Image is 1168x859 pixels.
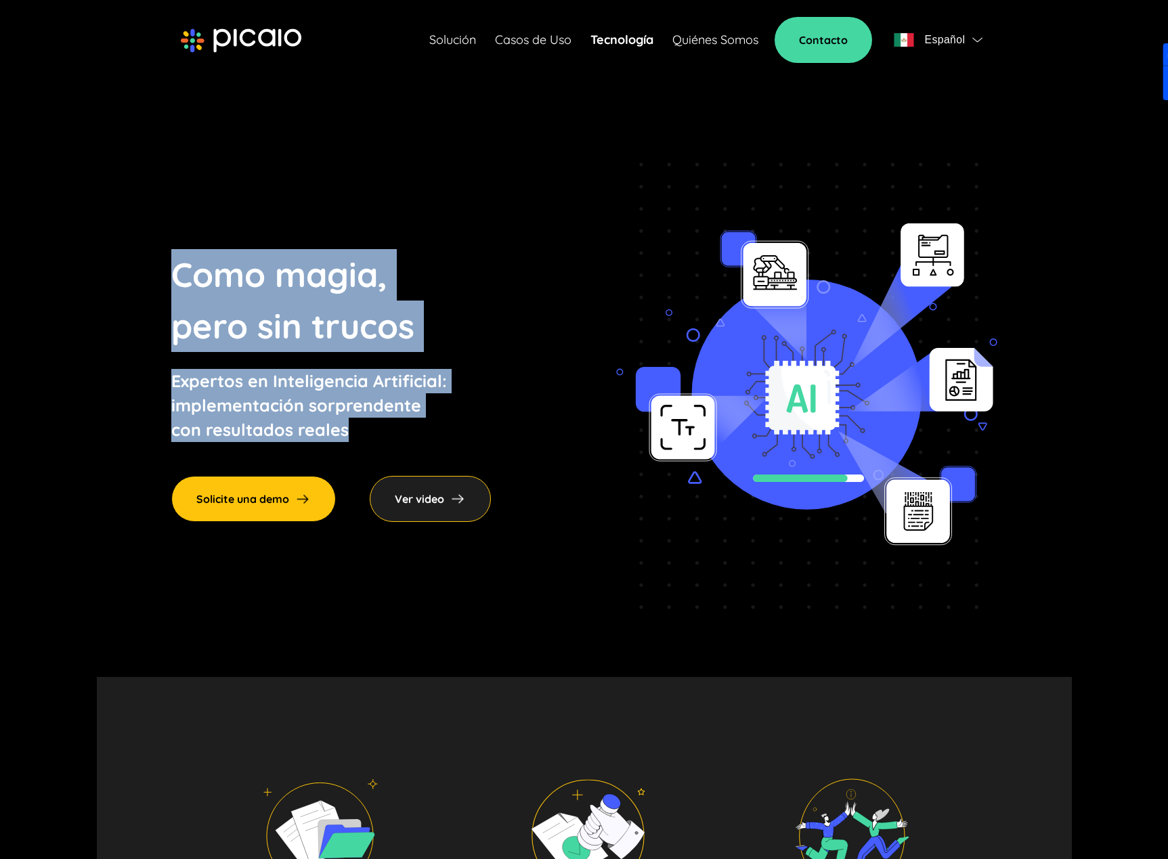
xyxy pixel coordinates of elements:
img: arrow-right [295,491,311,507]
a: Tecnología [590,30,653,49]
img: flag [894,33,914,47]
img: flag [972,37,982,43]
span: Español [924,30,965,49]
a: Solicite una demo [171,476,336,522]
a: Casos de Uso [495,30,571,49]
button: flagEspañolflag [888,26,987,53]
img: picaio-logo [181,28,301,53]
p: Expertos en Inteligencia Artificial: implementación sorprendente con resultados reales [171,369,491,442]
div: Ver video [370,476,491,522]
a: Contacto [775,17,872,63]
p: Como magia, pero sin trucos [171,249,491,352]
img: arrow-right [450,491,466,507]
a: Quiénes Somos [672,30,758,49]
a: Solución [429,30,476,49]
img: image [616,162,997,609]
